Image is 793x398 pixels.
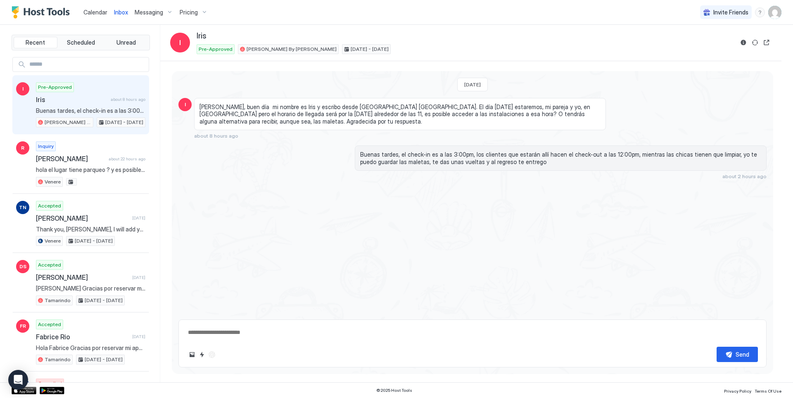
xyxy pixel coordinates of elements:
span: Pricing [180,9,198,16]
div: menu [755,7,765,17]
span: hola el lugar tiene parqueo ? y es posible el día de check out [DATE], dejar las cosas en el carr... [36,166,145,174]
button: Quick reply [197,350,207,360]
span: [PERSON_NAME] [36,273,129,281]
span: [PERSON_NAME] [36,155,105,163]
span: Pre-Approved [199,45,233,53]
span: Inquiry [38,143,54,150]
span: [DATE] - [DATE] [351,45,389,53]
span: [DATE] - [DATE] [75,237,113,245]
span: [PERSON_NAME], buen día mi nombre es Iris y escribo desde [GEOGRAPHIC_DATA] [GEOGRAPHIC_DATA]. El... [199,103,601,125]
span: Fabrice Rio [36,333,129,341]
span: DS [19,263,26,270]
span: Scheduled [67,39,95,46]
span: © 2025 Host Tools [376,388,412,393]
span: Buenas tardes, el check-in es a las 3:00pm, los clientes que estarán allí hacen el check-out a la... [360,151,761,165]
span: [DATE] [464,81,481,88]
button: Open reservation [762,38,772,48]
span: [DATE] - [DATE] [105,119,143,126]
button: Send [717,347,758,362]
a: Inbox [114,8,128,17]
a: App Store [12,387,36,394]
span: Privacy Policy [724,388,751,393]
span: Hola Fabrice Gracias por reservar mi apartamento, estoy encantada de teneros por aquí. Te estaré ... [36,344,145,352]
button: Sync reservation [750,38,760,48]
span: [DATE] - [DATE] [85,297,123,304]
a: Host Tools Logo [12,6,74,19]
button: Scheduled [59,37,103,48]
div: Open Intercom Messenger [8,370,28,390]
span: Messaging [135,9,163,16]
span: Inbox [114,9,128,16]
span: [DATE] [132,334,145,339]
span: I [185,101,186,108]
span: Accepted [38,321,61,328]
a: Privacy Policy [724,386,751,395]
span: Recent [26,39,45,46]
span: about 8 hours ago [111,97,145,102]
span: Unread [116,39,136,46]
span: Venere [45,178,61,186]
span: I [22,85,24,93]
span: Accepted [38,261,61,269]
span: about 2 hours ago [722,173,767,179]
input: Input Field [26,57,149,71]
span: Thank you, [PERSON_NAME], I will add your number on Whatsapp. I am really looking forward to my t... [36,226,145,233]
span: FR [20,322,26,330]
div: User profile [768,6,781,19]
span: Accepted [38,202,61,210]
button: Upload image [187,350,197,360]
div: Send [736,350,749,359]
span: TN [19,204,26,211]
span: Iris [36,95,107,104]
span: Tamarindo [45,297,71,304]
span: [PERSON_NAME] By [PERSON_NAME] [45,119,91,126]
button: Unread [104,37,148,48]
span: [DATE] - [DATE] [85,356,123,363]
span: [DATE] [132,215,145,221]
span: about 8 hours ago [194,133,238,139]
span: [PERSON_NAME] Gracias por reservar mi apartamento, estoy encantada de teneros por aquí. Te estaré... [36,285,145,292]
span: [DATE] [132,275,145,280]
button: Reservation information [738,38,748,48]
span: Terms Of Use [755,388,781,393]
span: R [21,144,24,152]
a: Calendar [83,8,107,17]
span: [PERSON_NAME] [36,214,129,222]
span: I [179,38,181,48]
span: [PERSON_NAME] By [PERSON_NAME] [247,45,337,53]
span: Iris [197,31,207,41]
span: Venere [45,237,61,245]
span: Invite Friends [713,9,748,16]
a: Terms Of Use [755,386,781,395]
span: Cancelled [38,380,62,387]
span: Calendar [83,9,107,16]
span: about 22 hours ago [109,156,145,162]
span: Tamarindo [45,356,71,363]
span: Buenas tardes, el check-in es a las 3:00pm, los clientes que estarán allí hacen el check-out a la... [36,107,145,114]
button: Recent [14,37,57,48]
a: Google Play Store [40,387,64,394]
div: tab-group [12,35,150,50]
span: Pre-Approved [38,83,72,91]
